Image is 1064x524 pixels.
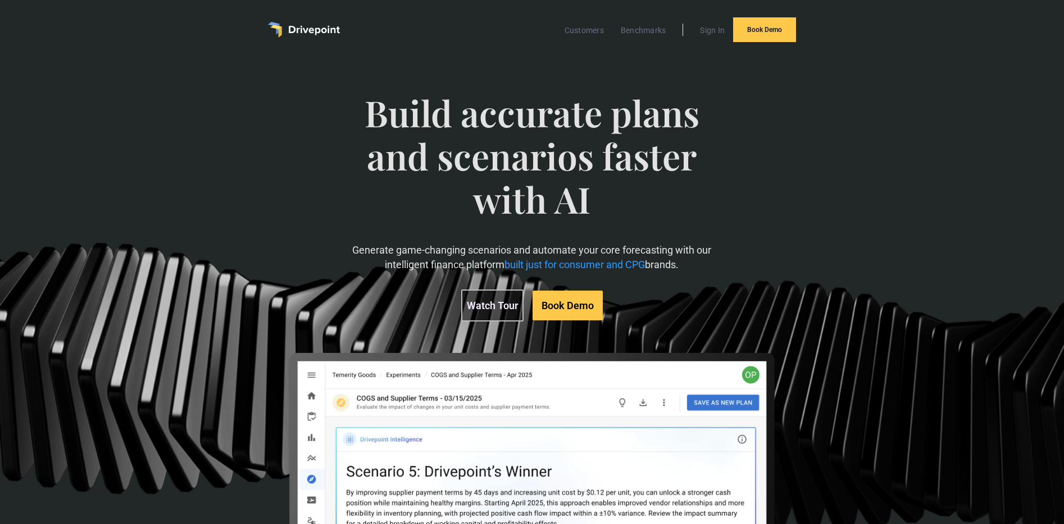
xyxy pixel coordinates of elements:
[461,289,524,321] a: Watch Tour
[733,17,796,42] a: Book Demo
[533,291,603,320] a: Book Demo
[694,23,730,38] a: Sign In
[348,243,715,271] p: Generate game-changing scenarios and automate your core forecasting with our intelligent finance ...
[559,23,610,38] a: Customers
[504,259,645,270] span: built just for consumer and CPG
[268,22,340,38] a: home
[615,23,672,38] a: Benchmarks
[348,91,715,243] span: Build accurate plans and scenarios faster with AI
